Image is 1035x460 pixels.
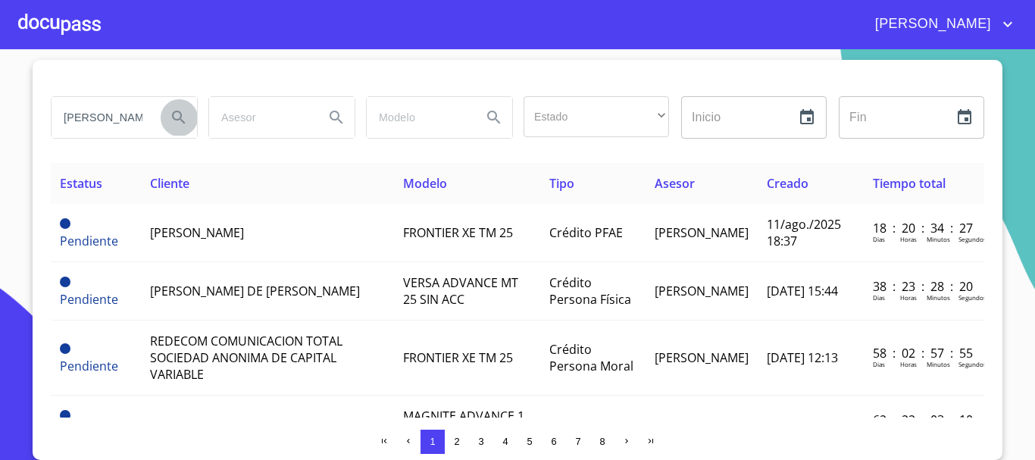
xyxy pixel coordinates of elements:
[403,175,447,192] span: Modelo
[927,235,950,243] p: Minutos
[150,333,342,383] span: REDECOM COMUNICACION TOTAL SOCIEDAD ANONIMA DE CAPITAL VARIABLE
[549,274,631,308] span: Crédito Persona Física
[403,408,524,441] span: MAGNITE ADVANCE 1 0 LTS CVT 25
[655,283,749,299] span: [PERSON_NAME]
[655,175,695,192] span: Asesor
[767,216,841,249] span: 11/ago./2025 18:37
[958,293,987,302] p: Segundos
[527,436,532,447] span: 5
[655,224,749,241] span: [PERSON_NAME]
[599,436,605,447] span: 8
[421,430,445,454] button: 1
[873,411,975,428] p: 62 : 22 : 03 : 10
[958,235,987,243] p: Segundos
[551,436,556,447] span: 6
[900,235,917,243] p: Horas
[767,349,838,366] span: [DATE] 12:13
[655,416,749,433] span: [PERSON_NAME]
[590,430,614,454] button: 8
[517,430,542,454] button: 5
[60,358,118,374] span: Pendiente
[60,343,70,354] span: Pendiente
[549,175,574,192] span: Tipo
[403,224,513,241] span: FRONTIER XE TM 25
[767,175,808,192] span: Creado
[445,430,469,454] button: 2
[60,277,70,287] span: Pendiente
[873,235,885,243] p: Dias
[493,430,517,454] button: 4
[873,293,885,302] p: Dias
[318,99,355,136] button: Search
[367,97,470,138] input: search
[873,278,975,295] p: 38 : 23 : 28 : 20
[150,283,360,299] span: [PERSON_NAME] DE [PERSON_NAME]
[502,436,508,447] span: 4
[161,99,197,136] button: Search
[927,360,950,368] p: Minutos
[430,436,435,447] span: 1
[60,175,102,192] span: Estatus
[549,341,633,374] span: Crédito Persona Moral
[873,360,885,368] p: Dias
[927,293,950,302] p: Minutos
[900,360,917,368] p: Horas
[549,224,623,241] span: Crédito PFAE
[655,349,749,366] span: [PERSON_NAME]
[542,430,566,454] button: 6
[469,430,493,454] button: 3
[150,175,189,192] span: Cliente
[767,416,838,433] span: [DATE] 17:08
[150,416,244,433] span: [PERSON_NAME]
[767,283,838,299] span: [DATE] 15:44
[524,96,669,137] div: ​
[900,293,917,302] p: Horas
[150,224,244,241] span: [PERSON_NAME]
[958,360,987,368] p: Segundos
[873,175,946,192] span: Tiempo total
[403,349,513,366] span: FRONTIER XE TM 25
[60,218,70,229] span: Pendiente
[403,274,518,308] span: VERSA ADVANCE MT 25 SIN ACC
[454,436,459,447] span: 2
[60,233,118,249] span: Pendiente
[575,436,580,447] span: 7
[873,345,975,361] p: 58 : 02 : 57 : 55
[209,97,312,138] input: search
[52,97,155,138] input: search
[864,12,999,36] span: [PERSON_NAME]
[864,12,1017,36] button: account of current user
[549,416,630,433] span: Contado PFAE
[60,410,70,421] span: Pendiente
[60,291,118,308] span: Pendiente
[873,220,975,236] p: 18 : 20 : 34 : 27
[566,430,590,454] button: 7
[476,99,512,136] button: Search
[478,436,483,447] span: 3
